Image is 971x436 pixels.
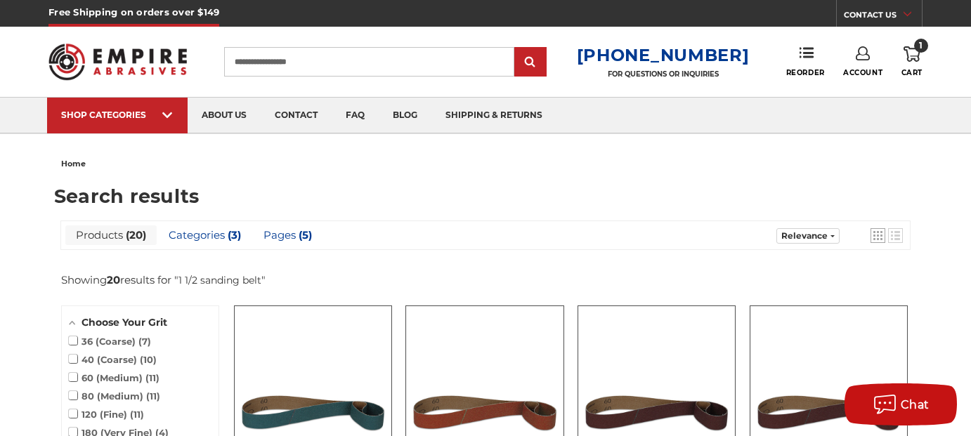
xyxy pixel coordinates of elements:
[54,187,917,206] h1: Search results
[145,372,159,383] span: 11
[61,273,266,286] div: Showing results for " "
[130,409,144,420] span: 11
[843,68,882,77] span: Account
[188,98,261,133] a: about us
[845,383,957,425] button: Chat
[901,68,923,77] span: Cart
[296,228,312,242] span: 5
[261,98,332,133] a: contact
[158,225,252,245] a: View Categories Tab
[781,230,828,241] span: Relevance
[332,98,379,133] a: faq
[69,372,159,383] span: 60 (Medium)
[69,409,144,420] span: 120 (Fine)
[786,46,825,77] a: Reorder
[123,228,146,242] span: 20
[140,354,157,365] span: 10
[107,273,120,286] b: 20
[65,225,157,245] a: View Products Tab
[901,398,930,411] span: Chat
[69,390,160,402] span: 80 (Medium)
[871,228,885,243] a: View grid mode
[844,7,922,27] a: CONTACT US
[577,70,750,79] p: FOR QUESTIONS OR INQUIRIES
[48,34,187,88] img: Empire Abrasives
[253,225,322,245] a: View Pages Tab
[786,68,825,77] span: Reorder
[138,336,151,347] span: 7
[69,336,151,347] span: 36 (Coarse)
[61,159,86,169] span: home
[888,228,903,243] a: View list mode
[431,98,556,133] a: shipping & returns
[776,228,840,244] a: Sort options
[146,390,160,402] span: 11
[577,45,750,65] a: [PHONE_NUMBER]
[61,110,174,120] div: SHOP CATEGORIES
[379,98,431,133] a: blog
[901,46,923,77] a: 1 Cart
[82,316,167,329] span: Choose Your Grit
[69,354,157,365] span: 40 (Coarse)
[225,228,241,242] span: 3
[914,39,928,53] span: 1
[178,274,261,286] a: 1 1/2 sanding belt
